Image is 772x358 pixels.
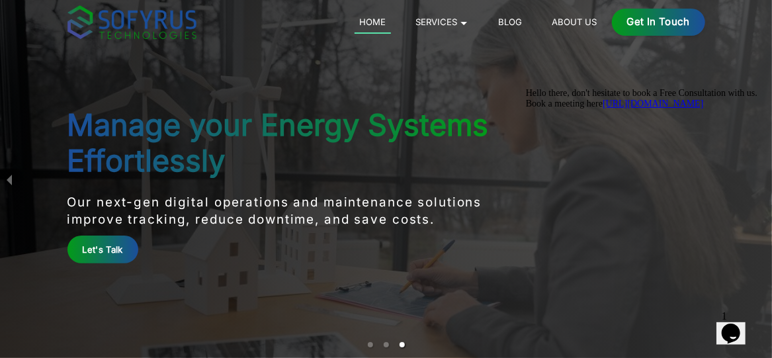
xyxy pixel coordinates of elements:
[400,342,405,347] li: slide item 3
[716,305,759,345] iframe: chat widget
[355,14,391,34] a: Home
[411,14,474,30] a: Services 🞃
[521,83,759,298] iframe: chat widget
[67,107,493,179] h2: Manage your Energy Systems Effortlessly
[368,342,373,347] li: slide item 1
[5,5,243,26] div: Hello there, don't hesitate to book a Free Consultation with us.Book a meeting here[URL][DOMAIN_N...
[82,16,183,26] a: [URL][DOMAIN_NAME]
[67,5,196,39] img: sofyrus
[493,14,527,30] a: Blog
[384,342,389,347] li: slide item 2
[547,14,602,30] a: About Us
[67,236,138,263] a: Let's Talk
[5,5,237,26] span: Hello there, don't hesitate to book a Free Consultation with us. Book a meeting here
[67,194,493,229] p: Our next-gen digital operations and maintenance solutions improve tracking, reduce downtime, and ...
[612,9,705,36] a: Get in Touch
